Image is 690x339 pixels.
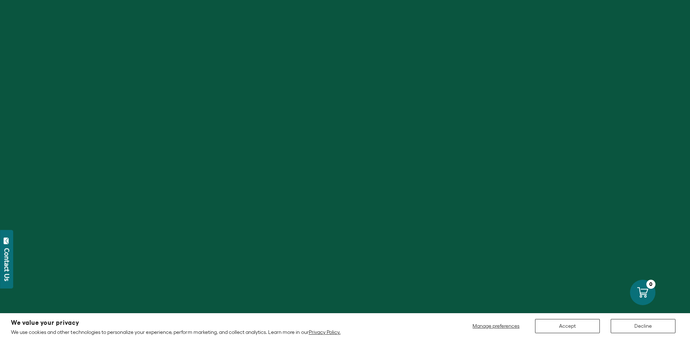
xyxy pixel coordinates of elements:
[11,320,340,326] h2: We value your privacy
[646,280,655,289] div: 0
[309,329,340,335] a: Privacy Policy.
[11,329,340,335] p: We use cookies and other technologies to personalize your experience, perform marketing, and coll...
[3,248,11,281] div: Contact Us
[472,323,519,329] span: Manage preferences
[468,319,524,333] button: Manage preferences
[611,319,675,333] button: Decline
[535,319,600,333] button: Accept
